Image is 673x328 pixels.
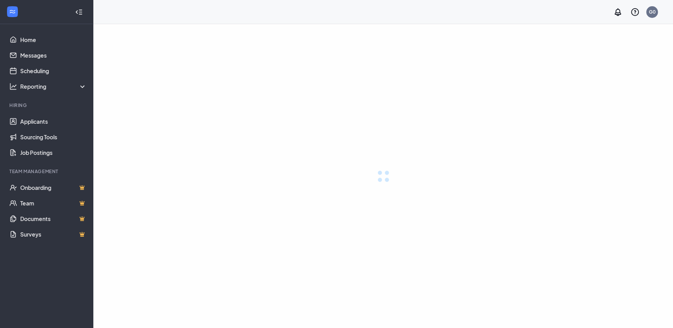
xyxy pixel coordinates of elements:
[9,82,17,90] svg: Analysis
[20,226,87,242] a: SurveysCrown
[613,7,622,17] svg: Notifications
[630,7,640,17] svg: QuestionInfo
[20,195,87,211] a: TeamCrown
[20,114,87,129] a: Applicants
[20,145,87,160] a: Job Postings
[75,8,83,16] svg: Collapse
[20,180,87,195] a: OnboardingCrown
[9,8,16,16] svg: WorkstreamLogo
[20,129,87,145] a: Sourcing Tools
[20,82,87,90] div: Reporting
[20,211,87,226] a: DocumentsCrown
[20,32,87,47] a: Home
[9,102,85,109] div: Hiring
[649,9,656,15] div: G0
[9,168,85,175] div: Team Management
[20,63,87,79] a: Scheduling
[20,47,87,63] a: Messages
